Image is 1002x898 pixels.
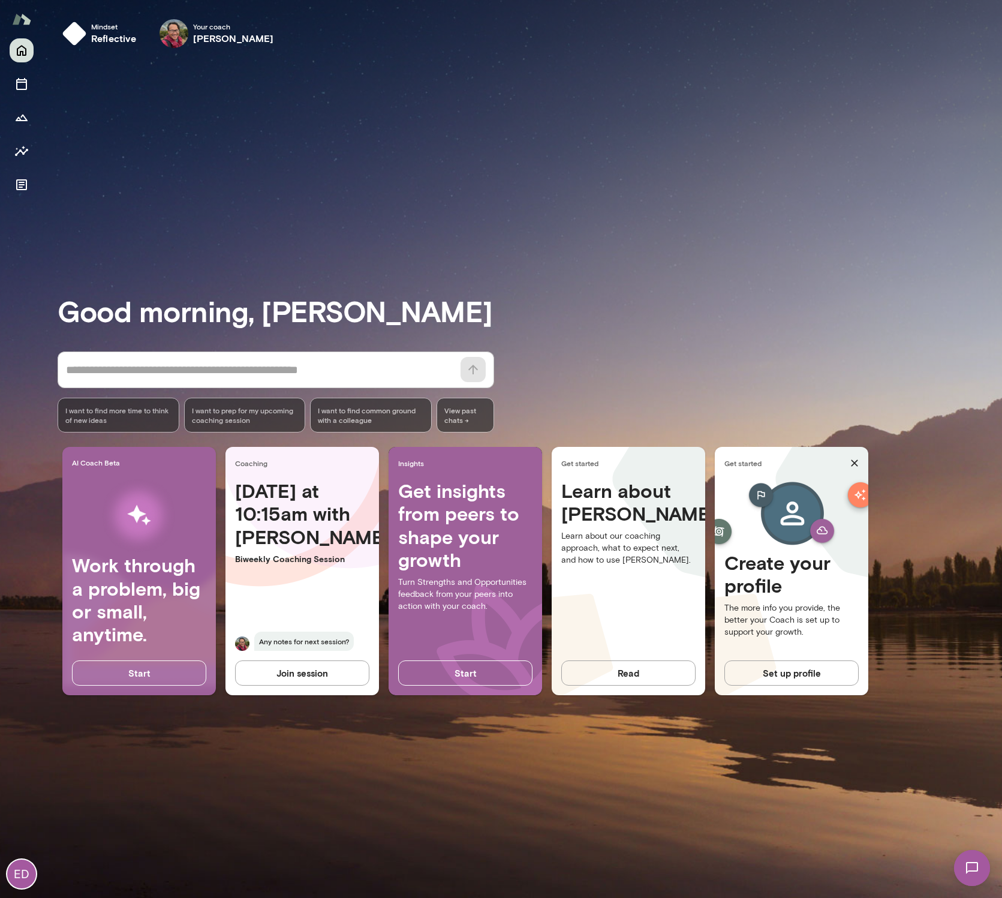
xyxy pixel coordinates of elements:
span: Insights [398,458,537,468]
div: Patrick DonohueYour coach[PERSON_NAME] [151,14,282,53]
h4: Work through a problem, big or small, anytime. [72,554,206,646]
button: Read [561,660,696,686]
button: Home [10,38,34,62]
img: Create profile [729,479,854,551]
span: Get started [724,458,845,468]
p: The more info you provide, the better your Coach is set up to support your growth. [724,602,859,638]
button: Set up profile [724,660,859,686]
div: ED [7,860,36,888]
button: Start [398,660,532,686]
span: Get started [561,458,700,468]
p: Biweekly Coaching Session [235,553,369,565]
div: I want to prep for my upcoming coaching session [184,398,306,433]
img: mindset [62,22,86,46]
h4: Create your profile [724,551,859,597]
img: Mento [12,8,31,31]
button: Documents [10,173,34,197]
img: Patrick Donohue [160,19,188,48]
button: Mindsetreflective [58,14,146,53]
img: AI Workflows [86,477,192,554]
span: Coaching [235,458,374,468]
span: Any notes for next session? [254,632,354,651]
button: Sessions [10,72,34,96]
div: I want to find common ground with a colleague [310,398,432,433]
button: Insights [10,139,34,163]
p: Turn Strengths and Opportunities feedback from your peers into action with your coach. [398,576,532,612]
h3: Good morning, [PERSON_NAME] [58,294,1002,328]
span: I want to find common ground with a colleague [318,406,424,425]
p: Learn about our coaching approach, what to expect next, and how to use [PERSON_NAME]. [561,530,696,566]
button: Start [72,660,206,686]
h6: [PERSON_NAME] [193,31,274,46]
button: Growth Plan [10,106,34,130]
button: Join session [235,660,369,686]
h4: Learn about [PERSON_NAME] [561,479,696,525]
span: Your coach [193,22,274,31]
span: I want to find more time to think of new ideas [65,406,171,425]
h4: Get insights from peers to shape your growth [398,479,532,572]
img: Patrick [235,636,249,651]
span: I want to prep for my upcoming coaching session [192,406,298,425]
h4: [DATE] at 10:15am with [PERSON_NAME] [235,479,369,548]
span: View past chats -> [437,398,494,433]
div: I want to find more time to think of new ideas [58,398,179,433]
span: AI Coach Beta [72,458,211,467]
h6: reflective [91,31,137,46]
span: Mindset [91,22,137,31]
